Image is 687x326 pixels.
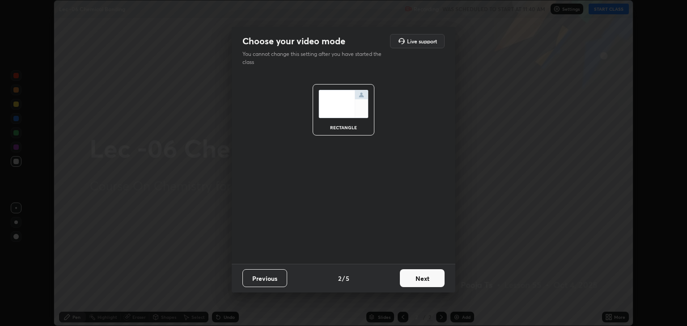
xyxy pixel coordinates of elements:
[242,50,387,66] p: You cannot change this setting after you have started the class
[242,35,345,47] h2: Choose your video mode
[318,90,369,118] img: normalScreenIcon.ae25ed63.svg
[326,125,361,130] div: rectangle
[400,269,445,287] button: Next
[242,269,287,287] button: Previous
[346,274,349,283] h4: 5
[407,38,437,44] h5: Live support
[338,274,341,283] h4: 2
[342,274,345,283] h4: /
